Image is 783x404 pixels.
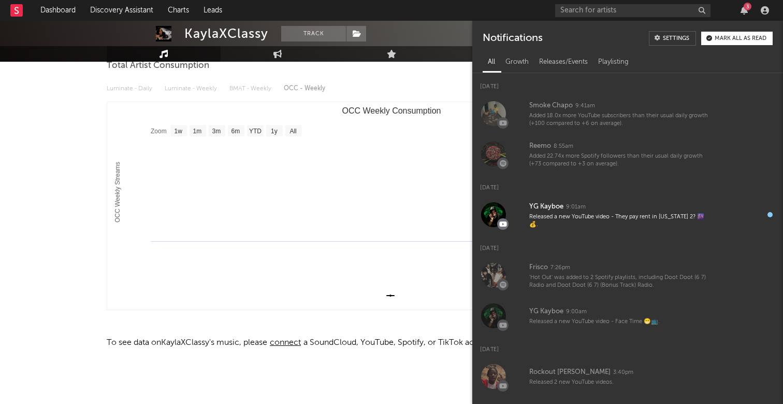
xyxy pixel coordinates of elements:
text: Zoom [151,128,167,135]
div: Released a new YouTube video - They pay rent in [US_STATE] 2? 🌆💰. [529,213,712,229]
div: 7:26pm [550,264,570,272]
text: 6m [231,128,240,135]
div: KaylaXClassy [184,26,268,41]
button: Track [281,26,346,41]
div: All [483,53,500,71]
div: 9:41am [575,102,595,110]
div: 'Hot Out' was added to 2 Spotify playlists, including Doot Doot (6 7) Radio and Doot Doot (6 7) (... [529,274,712,290]
input: Search for artists [555,4,711,17]
button: Mark all as read [701,32,773,45]
a: YG Kayboe9:00amReleased a new YouTube video - Face Time 😁📺. [472,296,783,336]
a: Frisco7:26pm'Hot Out' was added to 2 Spotify playlists, including Doot Doot (6 7) Radio and Doot ... [472,255,783,296]
text: YTD [249,128,262,135]
text: All [289,128,296,135]
div: Notifications [483,31,542,46]
div: [DATE] [472,73,783,93]
div: 9:01am [566,203,586,211]
div: Added 18.0x more YouTube subscribers than their usual daily growth (+100 compared to +6 on average). [529,112,712,128]
div: 9:00am [566,308,587,316]
a: Settings [649,31,696,46]
div: Settings [663,36,689,41]
div: [DATE] [472,174,783,194]
a: YG Kayboe9:01amReleased a new YouTube video - They pay rent in [US_STATE] 2? 🌆💰. [472,194,783,235]
div: 8:55am [554,143,573,150]
div: Frisco [529,261,548,274]
span: connect [267,339,303,347]
a: Reemo8:55amAdded 22.74x more Spotify followers than their usual daily growth (+73 compared to +3 ... [472,134,783,174]
svg: OCC Weekly Consumption [107,102,676,310]
div: Added 22.74x more Spotify followers than their usual daily growth (+73 compared to +3 on average). [529,152,712,169]
div: YG Kayboe [529,201,563,213]
div: Smoke Chapo [529,100,573,112]
div: [DATE] [472,235,783,255]
div: 3 [744,3,751,10]
div: Growth [500,53,534,71]
a: Smoke Chapo9:41amAdded 18.0x more YouTube subscribers than their usual daily growth (+100 compare... [472,93,783,134]
text: 3m [212,128,221,135]
text: 1y [271,128,278,135]
a: Rockout [PERSON_NAME]3:40pmReleased 2 new YouTube videos. [472,356,783,397]
div: [DATE] [472,336,783,356]
div: Playlisting [593,53,634,71]
text: 1w [175,128,183,135]
text: OCC Weekly Streams [114,162,121,222]
div: Released 2 new YouTube videos. [529,379,712,386]
button: 3 [741,6,748,15]
p: To see data on KaylaXClassy 's music, please a SoundCloud, YouTube, Spotify, or TikTok account. [107,337,676,349]
text: OCC Weekly Consumption [342,106,441,115]
div: 3:40pm [613,369,633,377]
div: Mark all as read [715,36,766,41]
span: Total Artist Consumption [107,60,209,72]
div: Rockout [PERSON_NAME] [529,366,611,379]
div: Released a new YouTube video - Face Time 😁📺. [529,318,712,326]
text: 1m [193,128,202,135]
div: YG Kayboe [529,305,563,318]
div: Releases/Events [534,53,593,71]
div: Reemo [529,140,551,152]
